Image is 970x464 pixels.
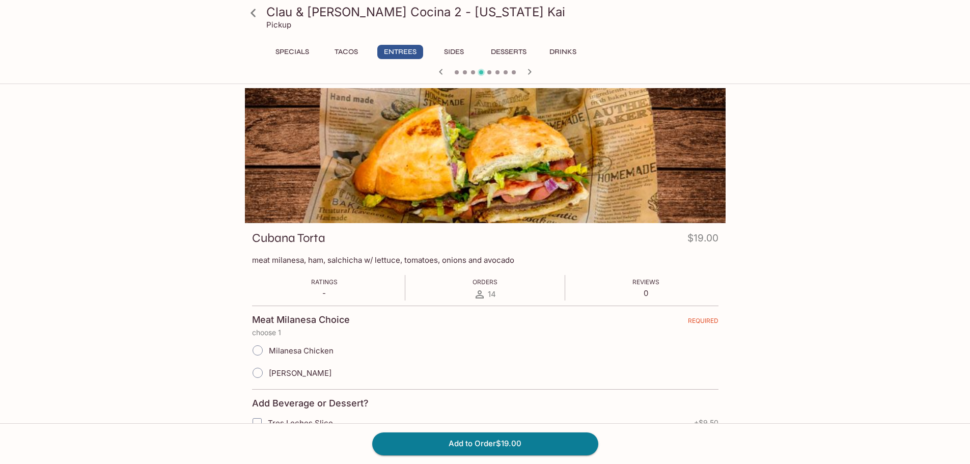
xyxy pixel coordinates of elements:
[252,314,350,325] h4: Meat Milanesa Choice
[269,45,315,59] button: Specials
[694,419,718,427] span: + $9.50
[311,288,338,298] p: -
[311,278,338,286] span: Ratings
[488,289,496,299] span: 14
[485,45,532,59] button: Desserts
[688,317,718,329] span: REQUIRED
[323,45,369,59] button: Tacos
[252,255,718,265] p: meat milanesa, ham, salchicha w/ lettuce, tomatoes, onions and avocado
[252,329,718,337] p: choose 1
[269,368,331,378] span: [PERSON_NAME]
[268,418,333,428] span: Tres Leches Slice
[540,45,586,59] button: Drinks
[252,398,369,409] h4: Add Beverage or Dessert?
[687,230,718,250] h4: $19.00
[377,45,423,59] button: Entrees
[269,346,334,356] span: Milanesa Chicken
[266,4,722,20] h3: Clau & [PERSON_NAME] Cocina 2 - [US_STATE] Kai
[632,278,659,286] span: Reviews
[245,88,726,223] div: Cubana Torta
[431,45,477,59] button: Sides
[632,288,659,298] p: 0
[473,278,497,286] span: Orders
[266,20,291,30] p: Pickup
[252,230,325,246] h3: Cubana Torta
[372,432,598,455] button: Add to Order$19.00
